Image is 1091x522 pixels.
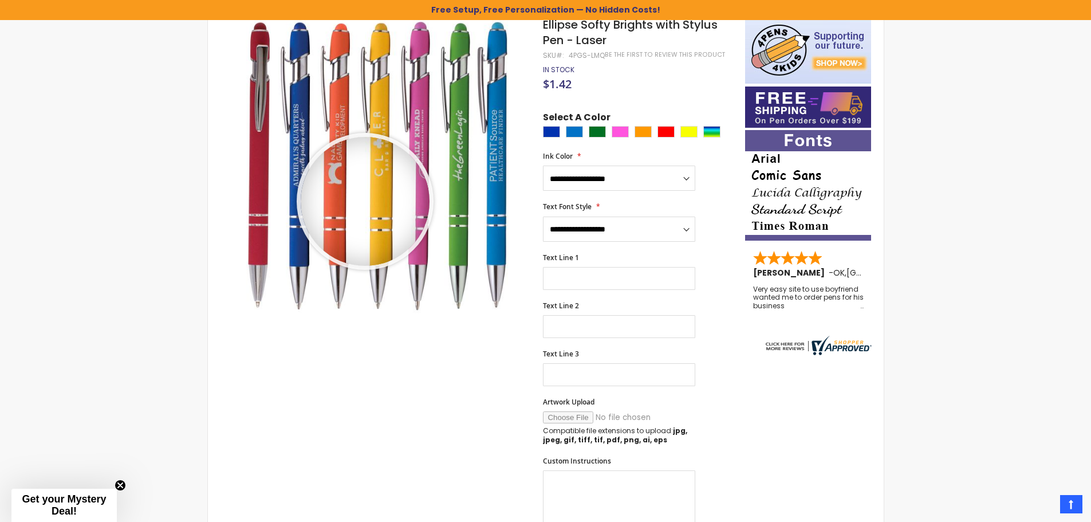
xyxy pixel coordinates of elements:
[635,126,652,138] div: Orange
[753,285,864,310] div: Very easy site to use boyfriend wanted me to order pens for his business
[543,50,564,60] strong: SKU
[543,151,573,161] span: Ink Color
[745,130,871,241] img: font-personalization-examples
[543,253,579,262] span: Text Line 1
[605,50,725,59] a: Be the first to review this product
[115,480,126,491] button: Close teaser
[680,126,698,138] div: Yellow
[612,126,629,138] div: Pink
[22,493,106,517] span: Get your Mystery Deal!
[11,489,117,522] div: Get your Mystery Deal!Close teaser
[543,17,718,48] span: Ellipse Softy Brights with Stylus Pen - Laser
[543,126,560,138] div: Blue
[763,336,872,355] img: 4pens.com widget logo
[745,87,871,128] img: Free shipping on orders over $199
[543,202,592,211] span: Text Font Style
[703,126,720,138] div: Assorted
[543,456,611,466] span: Custom Instructions
[231,16,528,313] img: Ellipse Softy Brights with Stylus Pen - Laser
[589,126,606,138] div: Green
[829,267,931,278] span: - ,
[543,301,579,311] span: Text Line 2
[543,349,579,359] span: Text Line 3
[543,426,695,445] p: Compatible file extensions to upload:
[566,126,583,138] div: Blue Light
[543,111,611,127] span: Select A Color
[833,267,845,278] span: OK
[569,51,605,60] div: 4PGS-LMQ
[543,76,572,92] span: $1.42
[543,65,574,74] span: In stock
[745,17,871,84] img: 4pens 4 kids
[997,491,1091,522] iframe: Google 顾客评价
[846,267,931,278] span: [GEOGRAPHIC_DATA]
[753,267,829,278] span: [PERSON_NAME]
[543,65,574,74] div: Availability
[657,126,675,138] div: Red
[763,348,872,358] a: 4pens.com certificate URL
[543,397,594,407] span: Artwork Upload
[543,426,687,445] strong: jpg, jpeg, gif, tiff, tif, pdf, png, ai, eps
